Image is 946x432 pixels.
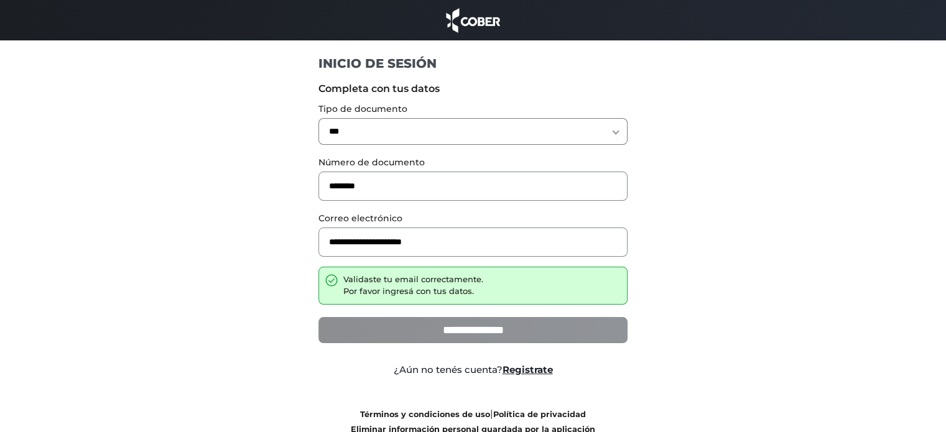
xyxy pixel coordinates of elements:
a: Política de privacidad [493,410,586,419]
h1: INICIO DE SESIÓN [318,55,628,71]
label: Correo electrónico [318,212,628,225]
div: ¿Aún no tenés cuenta? [309,363,637,377]
a: Registrate [503,364,553,375]
label: Completa con tus datos [318,81,628,96]
div: Validaste tu email correctamente. Por favor ingresá con tus datos. [343,273,483,298]
img: cober_marca.png [443,6,504,34]
a: Términos y condiciones de uso [360,410,490,419]
label: Número de documento [318,156,628,169]
label: Tipo de documento [318,103,628,116]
